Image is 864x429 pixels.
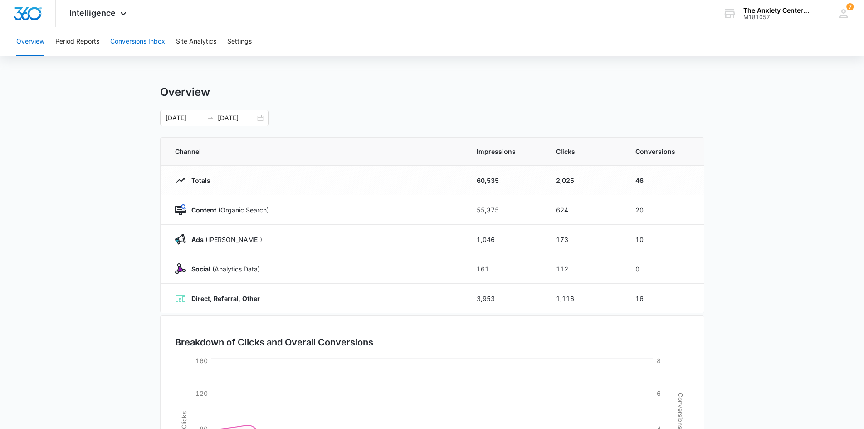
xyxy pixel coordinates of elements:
[175,147,455,156] span: Channel
[545,225,625,254] td: 173
[191,206,216,214] strong: Content
[545,195,625,225] td: 624
[180,411,187,429] tspan: Clicks
[160,85,210,99] h1: Overview
[466,284,545,313] td: 3,953
[545,284,625,313] td: 1,116
[186,205,269,215] p: (Organic Search)
[625,195,704,225] td: 20
[635,147,689,156] span: Conversions
[186,235,262,244] p: ([PERSON_NAME])
[175,335,373,349] h3: Breakdown of Clicks and Overall Conversions
[191,265,210,273] strong: Social
[846,3,854,10] span: 7
[625,254,704,284] td: 0
[195,390,208,397] tspan: 120
[466,254,545,284] td: 161
[186,176,210,185] p: Totals
[657,390,661,397] tspan: 6
[166,113,203,123] input: Start date
[175,234,186,245] img: Ads
[175,204,186,215] img: Content
[227,27,252,56] button: Settings
[677,393,684,429] tspan: Conversions
[69,8,116,18] span: Intelligence
[846,3,854,10] div: notifications count
[176,27,216,56] button: Site Analytics
[743,7,810,14] div: account name
[186,264,260,274] p: (Analytics Data)
[466,195,545,225] td: 55,375
[195,357,208,365] tspan: 160
[625,284,704,313] td: 16
[556,147,614,156] span: Clicks
[191,295,260,302] strong: Direct, Referral, Other
[207,114,214,122] span: swap-right
[657,357,661,365] tspan: 8
[191,236,204,243] strong: Ads
[466,166,545,195] td: 60,535
[110,27,165,56] button: Conversions Inbox
[466,225,545,254] td: 1,046
[218,113,255,123] input: End date
[625,166,704,195] td: 46
[477,147,534,156] span: Impressions
[175,263,186,274] img: Social
[743,14,810,20] div: account id
[16,27,44,56] button: Overview
[207,114,214,122] span: to
[545,254,625,284] td: 112
[625,225,704,254] td: 10
[55,27,99,56] button: Period Reports
[545,166,625,195] td: 2,025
